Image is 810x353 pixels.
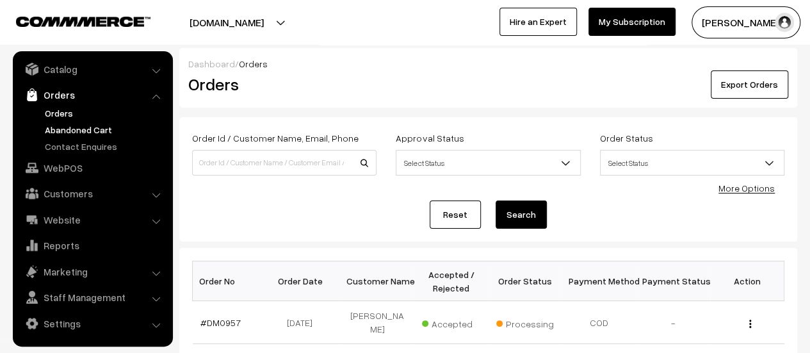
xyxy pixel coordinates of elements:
[192,131,359,145] label: Order Id / Customer Name, Email, Phone
[562,261,636,301] th: Payment Method
[16,234,168,257] a: Reports
[396,152,579,174] span: Select Status
[396,150,580,176] span: Select Status
[16,17,150,26] img: COMMMERCE
[711,70,788,99] button: Export Orders
[775,13,794,32] img: user
[414,261,489,301] th: Accepted / Rejected
[16,208,168,231] a: Website
[692,6,800,38] button: [PERSON_NAME]
[188,58,235,69] a: Dashboard
[266,261,341,301] th: Order Date
[396,131,464,145] label: Approval Status
[422,314,486,331] span: Accepted
[188,74,375,94] h2: Orders
[496,314,560,331] span: Processing
[562,301,636,344] td: COD
[193,261,267,301] th: Order No
[200,317,241,328] a: #DM0957
[588,8,676,36] a: My Subscription
[16,156,168,179] a: WebPOS
[600,150,784,176] span: Select Status
[42,106,168,120] a: Orders
[188,57,788,70] div: /
[42,123,168,136] a: Abandoned Cart
[16,286,168,309] a: Staff Management
[636,261,711,301] th: Payment Status
[239,58,268,69] span: Orders
[16,13,128,28] a: COMMMERCE
[710,261,784,301] th: Action
[16,312,168,335] a: Settings
[16,182,168,205] a: Customers
[16,260,168,283] a: Marketing
[600,131,653,145] label: Order Status
[496,201,547,229] button: Search
[42,140,168,153] a: Contact Enquires
[430,201,481,229] a: Reset
[718,183,775,193] a: More Options
[192,150,377,176] input: Order Id / Customer Name / Customer Email / Customer Phone
[749,320,751,328] img: Menu
[341,261,415,301] th: Customer Name
[266,301,341,344] td: [DATE]
[145,6,309,38] button: [DOMAIN_NAME]
[16,83,168,106] a: Orders
[636,301,711,344] td: -
[16,58,168,81] a: Catalog
[489,261,563,301] th: Order Status
[499,8,577,36] a: Hire an Expert
[601,152,784,174] span: Select Status
[341,301,415,344] td: [PERSON_NAME]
